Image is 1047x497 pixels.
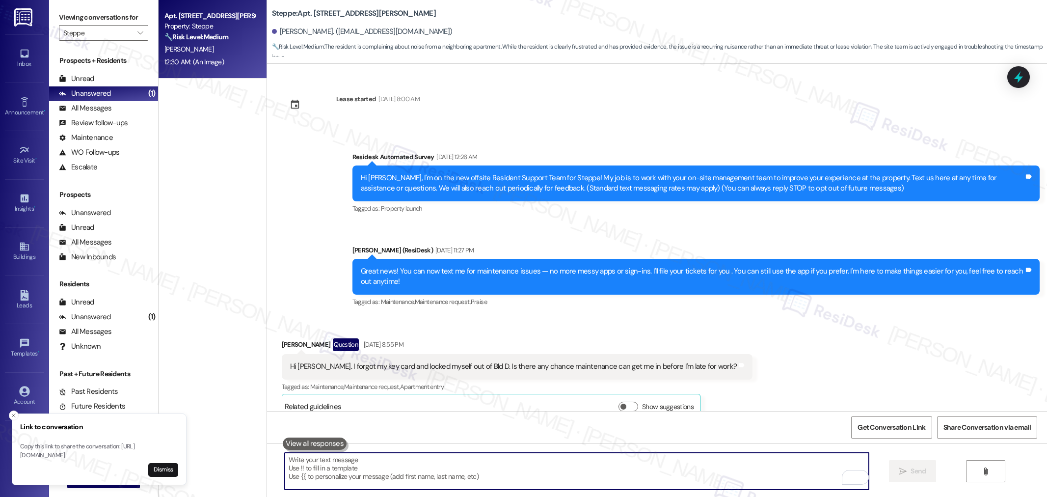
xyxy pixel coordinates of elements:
[20,422,178,432] h3: Link to conversation
[851,416,932,439] button: Get Conversation Link
[5,287,44,313] a: Leads
[310,383,344,391] span: Maintenance ,
[59,222,94,233] div: Unread
[164,45,214,54] span: [PERSON_NAME]
[434,152,477,162] div: [DATE] 12:26 AM
[361,339,403,350] div: [DATE] 8:55 PM
[49,55,158,66] div: Prospects + Residents
[336,94,376,104] div: Lease started
[59,387,118,397] div: Past Residents
[352,152,1040,166] div: Residesk Automated Survey
[59,133,113,143] div: Maintenance
[164,21,255,31] div: Property: Steppe
[433,245,474,255] div: [DATE] 11:27 PM
[38,349,39,356] span: •
[59,74,94,84] div: Unread
[471,298,487,306] span: Praise
[164,11,255,21] div: Apt. [STREET_ADDRESS][PERSON_NAME]
[381,204,422,213] span: Property launch
[272,8,436,19] b: Steppe: Apt. [STREET_ADDRESS][PERSON_NAME]
[5,431,44,458] a: Support
[44,108,45,114] span: •
[282,338,753,354] div: [PERSON_NAME]
[5,45,44,72] a: Inbox
[911,466,926,476] span: Send
[858,422,925,433] span: Get Conversation Link
[59,297,94,307] div: Unread
[59,401,125,412] div: Future Residents
[59,237,111,248] div: All Messages
[285,453,869,490] textarea: To enrich screen reader interactions, please activate Accessibility in Grammarly extension settings
[59,327,111,337] div: All Messages
[59,118,128,128] div: Review follow-ups
[381,298,415,306] span: Maintenance ,
[290,361,737,372] div: Hi [PERSON_NAME]. I forgot my key card and locked myself out of Bld D. Is there any chance mainte...
[352,295,1040,309] div: Tagged as:
[137,29,143,37] i: 
[9,411,19,420] button: Close toast
[59,88,111,99] div: Unanswered
[361,173,1024,194] div: Hi [PERSON_NAME], I'm on the new offsite Resident Support Team for Steppe! My job is to work with...
[333,338,359,351] div: Question
[59,208,111,218] div: Unanswered
[889,460,937,482] button: Send
[34,204,35,211] span: •
[14,8,34,27] img: ResiDesk Logo
[59,252,116,262] div: New Inbounds
[285,402,342,416] div: Related guidelines
[400,383,444,391] span: Apartment entry
[5,190,44,217] a: Insights •
[982,468,989,475] i: 
[361,266,1024,287] div: Great news! You can now text me for maintenance issues — no more messy apps or sign-ins. I'll fil...
[899,468,907,475] i: 
[272,43,324,51] strong: 🔧 Risk Level: Medium
[49,369,158,379] div: Past + Future Residents
[344,383,400,391] span: Maintenance request ,
[164,32,228,41] strong: 🔧 Risk Level: Medium
[59,147,119,158] div: WO Follow-ups
[943,422,1031,433] span: Share Conversation via email
[148,463,178,477] button: Dismiss
[164,57,224,66] div: 12:30 AM: (An Image)
[642,402,694,412] label: Show suggestions
[146,86,158,101] div: (1)
[352,245,1040,259] div: [PERSON_NAME] (ResiDesk)
[63,25,133,41] input: All communities
[146,309,158,325] div: (1)
[272,42,1047,63] span: : The resident is complaining about noise from a neighboring apartment. While the resident is cle...
[35,156,37,163] span: •
[272,27,453,37] div: [PERSON_NAME]. ([EMAIL_ADDRESS][DOMAIN_NAME])
[937,416,1037,439] button: Share Conversation via email
[5,383,44,410] a: Account
[20,442,178,460] p: Copy this link to share the conversation: [URL][DOMAIN_NAME]
[5,142,44,168] a: Site Visit •
[59,341,101,352] div: Unknown
[282,380,753,394] div: Tagged as:
[59,312,111,322] div: Unanswered
[5,238,44,265] a: Buildings
[59,103,111,113] div: All Messages
[376,94,420,104] div: [DATE] 8:00 AM
[59,162,97,172] div: Escalate
[5,335,44,361] a: Templates •
[352,201,1040,216] div: Tagged as:
[415,298,471,306] span: Maintenance request ,
[49,190,158,200] div: Prospects
[59,10,148,25] label: Viewing conversations for
[49,279,158,289] div: Residents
